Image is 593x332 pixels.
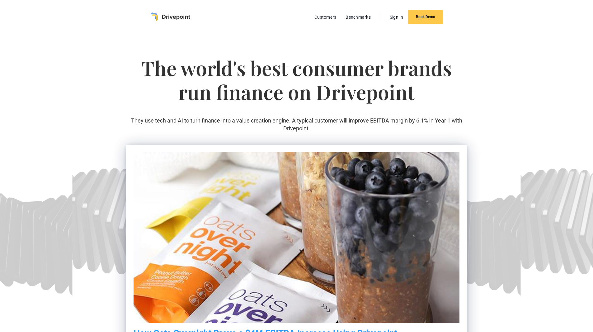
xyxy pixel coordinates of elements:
[150,12,190,21] a: home
[387,13,407,21] a: Sign In
[126,117,467,132] p: They use tech and AI to turn finance into a value creation engine. A typical customer will improv...
[126,56,467,117] h1: The world's best consumer brands run finance on Drivepoint
[408,10,443,24] a: Book Demo
[342,13,374,21] a: Benchmarks
[311,13,339,21] a: Customers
